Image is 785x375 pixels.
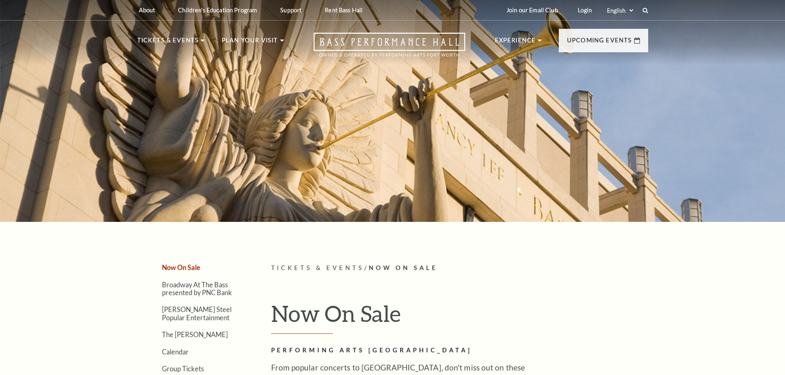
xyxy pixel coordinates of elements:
a: The [PERSON_NAME] [162,331,228,338]
a: Calendar [162,348,189,356]
p: Experience [495,35,536,50]
p: About [139,7,155,14]
p: / [271,263,648,273]
a: Broadway At The Bass presented by PNC Bank [162,281,232,296]
span: Now On Sale [369,264,438,271]
p: Upcoming Events [567,35,632,50]
select: Select: [605,7,635,14]
a: Now On Sale [162,263,200,271]
h1: Now On Sale [271,300,648,334]
p: Children's Education Program [178,7,257,14]
p: Tickets & Events [137,35,199,50]
p: Plan Your Visit [222,35,278,50]
p: Support [280,7,302,14]
span: Tickets & Events [271,264,365,271]
p: Rent Bass Hall [325,7,363,14]
a: Group Tickets [162,365,204,373]
h2: Performing Arts [GEOGRAPHIC_DATA] [271,345,539,356]
a: [PERSON_NAME] Steel Popular Entertainment [162,305,232,321]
